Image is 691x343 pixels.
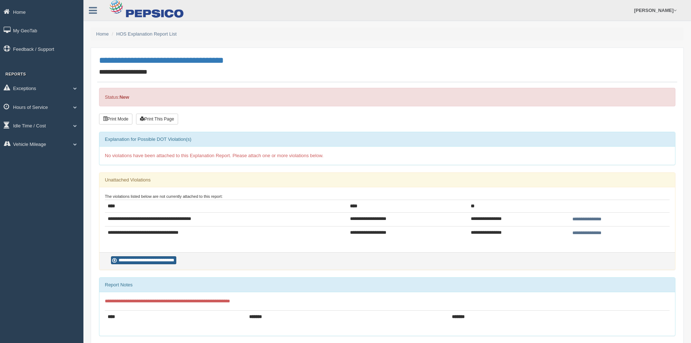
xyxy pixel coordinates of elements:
small: The violations listed below are not currently attached to this report: [105,194,223,199]
div: Explanation for Possible DOT Violation(s) [99,132,675,147]
strong: New [119,94,129,100]
button: Print Mode [99,114,132,124]
div: Unattached Violations [99,173,675,187]
button: Print This Page [136,114,178,124]
div: Report Notes [99,278,675,292]
a: Home [96,31,109,37]
div: Status: [99,88,675,106]
span: No violations have been attached to this Explanation Report. Please attach one or more violations... [105,153,324,158]
a: HOS Explanation Report List [116,31,177,37]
